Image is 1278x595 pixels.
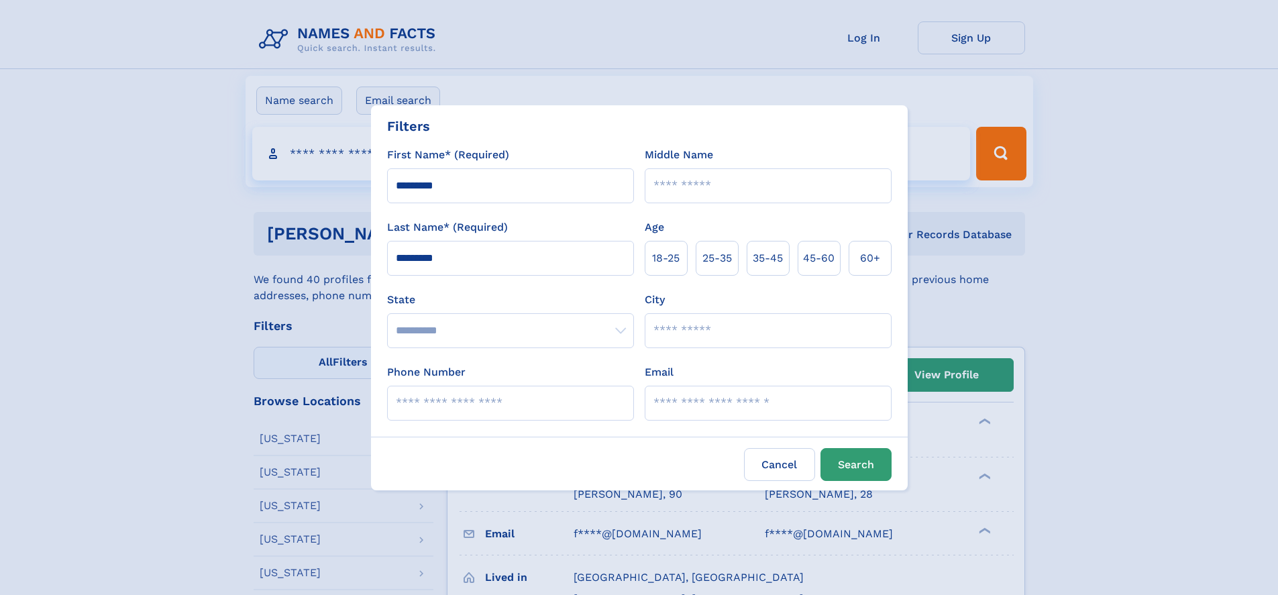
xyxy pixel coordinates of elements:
[387,292,634,308] label: State
[820,448,892,481] button: Search
[645,147,713,163] label: Middle Name
[645,219,664,235] label: Age
[652,250,680,266] span: 18‑25
[387,116,430,136] div: Filters
[702,250,732,266] span: 25‑35
[645,364,674,380] label: Email
[645,292,665,308] label: City
[860,250,880,266] span: 60+
[387,219,508,235] label: Last Name* (Required)
[387,364,466,380] label: Phone Number
[387,147,509,163] label: First Name* (Required)
[753,250,783,266] span: 35‑45
[744,448,815,481] label: Cancel
[803,250,835,266] span: 45‑60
